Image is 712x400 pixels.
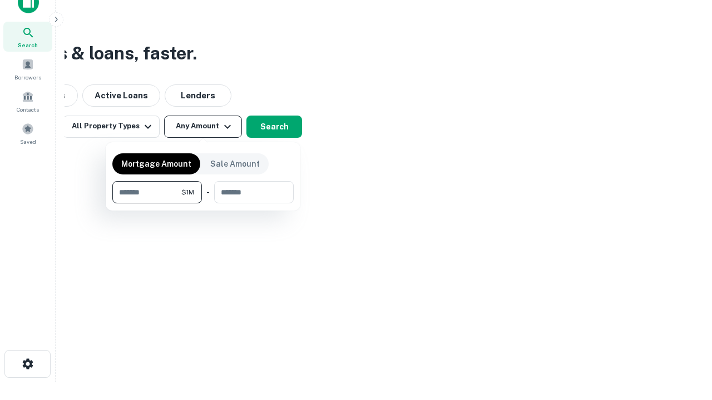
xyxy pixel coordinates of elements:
[121,158,191,170] p: Mortgage Amount
[206,181,210,203] div: -
[656,311,712,364] iframe: Chat Widget
[181,187,194,197] span: $1M
[210,158,260,170] p: Sale Amount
